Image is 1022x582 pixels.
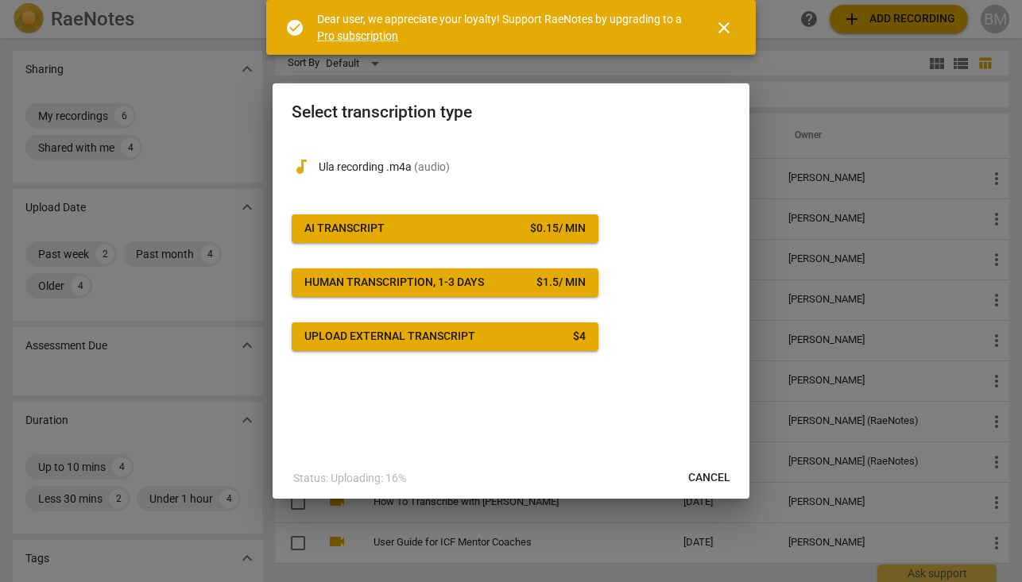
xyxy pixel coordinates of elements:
div: $ 4 [573,329,586,345]
a: Pro subscription [317,29,398,42]
button: Close [705,9,743,47]
button: AI Transcript$0.15/ min [292,214,598,243]
span: check_circle [285,18,304,37]
p: Ula recording .m4a(audio) [319,159,730,175]
button: Human transcription, 1-3 days$1.5/ min [292,268,598,297]
div: Dear user, we appreciate your loyalty! Support RaeNotes by upgrading to a [317,11,686,44]
div: AI Transcript [304,221,385,237]
div: Upload external transcript [304,329,475,345]
button: Cancel [676,464,743,492]
span: close [714,18,734,37]
span: audiotrack [292,157,311,176]
h2: Select transcription type [292,102,730,122]
span: ( audio ) [414,160,450,173]
span: Cancel [688,470,730,486]
div: $ 0.15 / min [530,221,586,237]
button: Upload external transcript$4 [292,322,598,351]
p: Status: Uploading: 16% [293,470,406,487]
div: $ 1.5 / min [536,275,586,291]
div: Human transcription, 1-3 days [304,275,484,291]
